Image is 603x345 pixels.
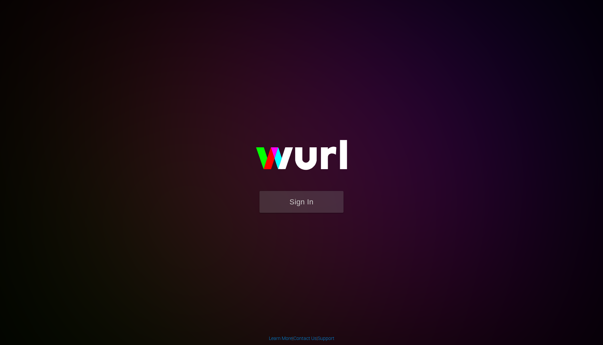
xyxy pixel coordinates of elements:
a: Support [318,336,334,341]
a: Contact Us [293,336,317,341]
button: Sign In [259,191,344,213]
a: Learn More [269,336,292,341]
img: wurl-logo-on-black-223613ac3d8ba8fe6dc639794a292ebdb59501304c7dfd60c99c58986ef67473.svg [234,126,369,191]
div: | | [269,335,334,342]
